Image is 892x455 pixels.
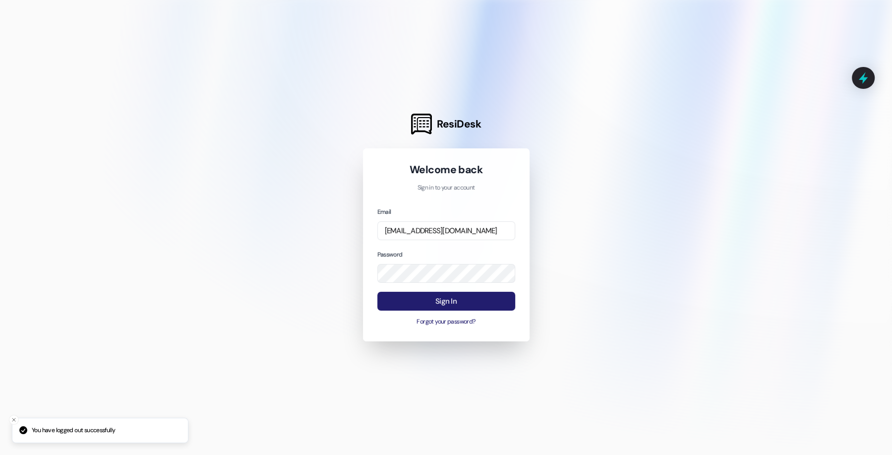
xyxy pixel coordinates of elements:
[377,208,391,216] label: Email
[377,292,515,311] button: Sign In
[377,163,515,177] h1: Welcome back
[9,415,19,425] button: Close toast
[377,221,515,241] input: name@example.com
[377,251,403,259] label: Password
[377,184,515,193] p: Sign in to your account
[32,426,115,435] p: You have logged out successfully
[377,318,515,326] button: Forgot your password?
[437,117,481,131] span: ResiDesk
[411,114,432,134] img: ResiDesk Logo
